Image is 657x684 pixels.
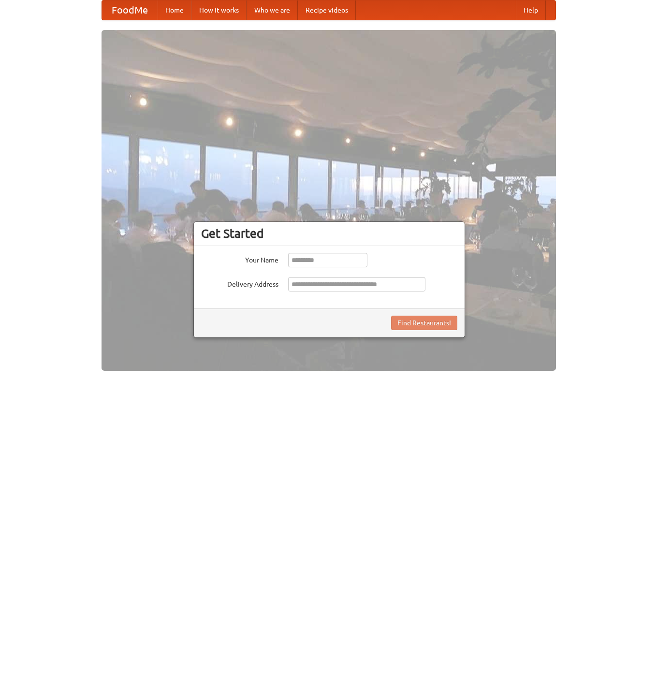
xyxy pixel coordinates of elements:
[102,0,158,20] a: FoodMe
[298,0,356,20] a: Recipe videos
[201,253,278,265] label: Your Name
[201,226,457,241] h3: Get Started
[158,0,191,20] a: Home
[201,277,278,289] label: Delivery Address
[191,0,247,20] a: How it works
[247,0,298,20] a: Who we are
[391,316,457,330] button: Find Restaurants!
[516,0,546,20] a: Help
